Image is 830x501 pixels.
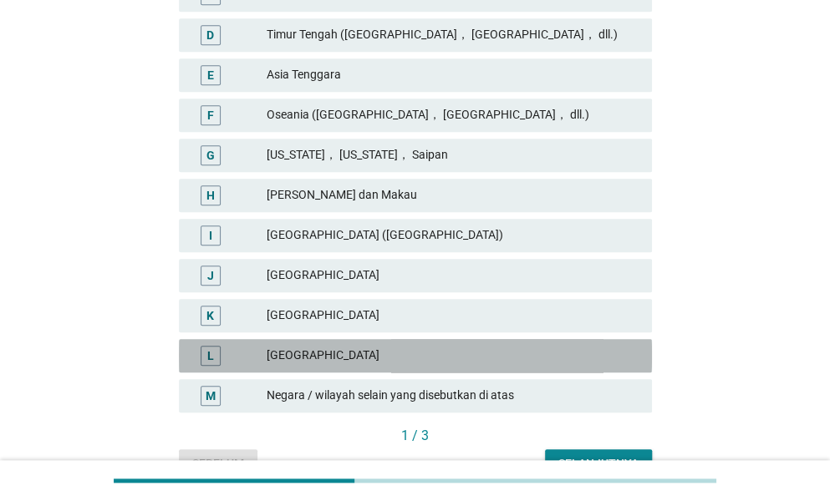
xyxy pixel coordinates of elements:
div: Oseania ([GEOGRAPHIC_DATA]， [GEOGRAPHIC_DATA]， dll.) [267,105,639,125]
div: J [207,266,214,284]
div: [GEOGRAPHIC_DATA] ([GEOGRAPHIC_DATA]) [267,225,639,245]
div: [GEOGRAPHIC_DATA] [267,266,639,286]
div: Timur Tengah ([GEOGRAPHIC_DATA]， [GEOGRAPHIC_DATA]， dll.) [267,25,639,45]
div: D [206,26,214,43]
div: 1 / 3 [179,426,652,446]
div: [PERSON_NAME] dan Makau [267,185,639,205]
div: Negara / wilayah selain yang disebutkan di atas [267,386,639,406]
div: Asia Tenggara [267,65,639,85]
div: Selanjutnya [558,455,639,473]
div: K [206,306,214,324]
div: F [207,106,214,124]
div: E [207,66,214,83]
div: [GEOGRAPHIC_DATA] [267,346,639,366]
div: [GEOGRAPHIC_DATA] [267,306,639,326]
div: I [209,226,212,244]
div: L [207,347,214,364]
div: M [206,387,216,404]
div: H [206,186,215,204]
div: G [206,146,215,164]
button: Selanjutnya [545,449,652,479]
div: [US_STATE]， [US_STATE]， Saipan [267,145,639,165]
